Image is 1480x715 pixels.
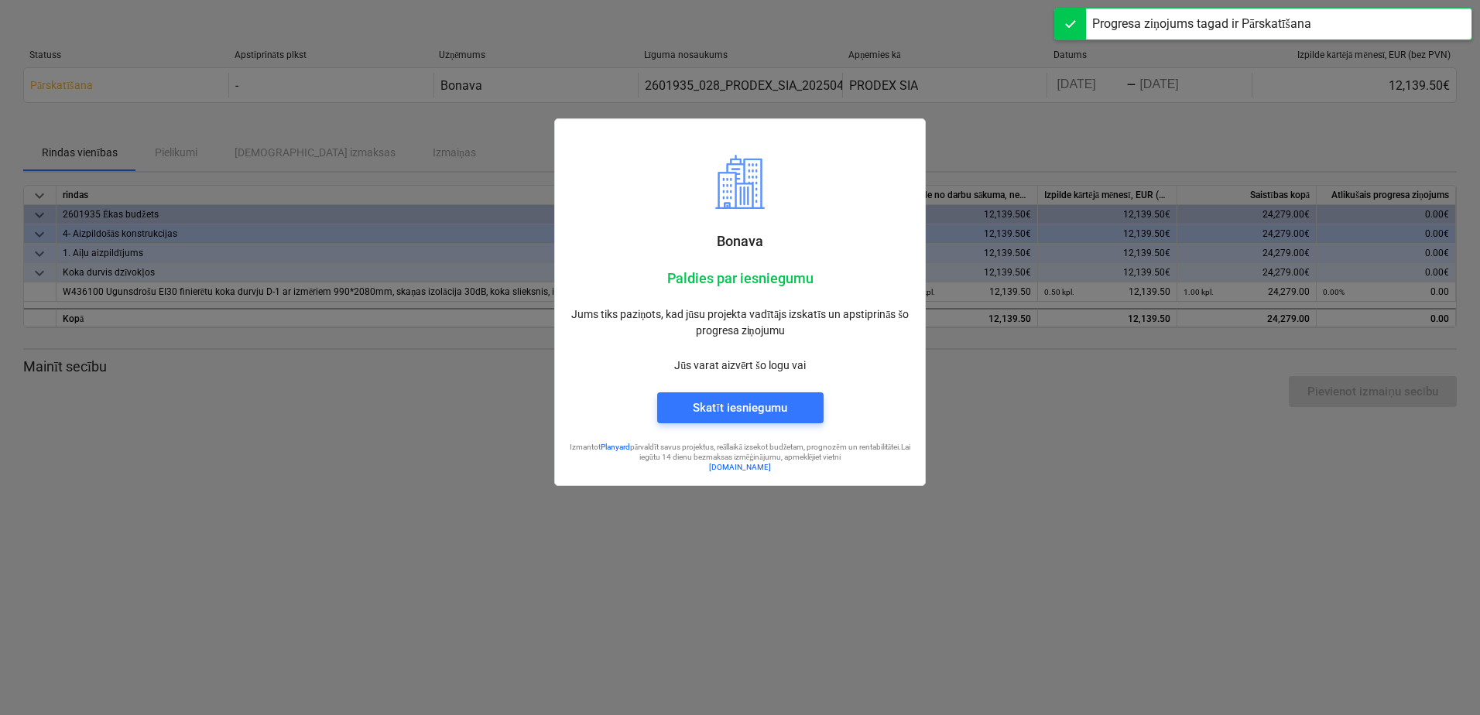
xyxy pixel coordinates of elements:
[601,443,630,451] a: Planyard
[567,306,913,339] p: Jums tiks paziņots, kad jūsu projekta vadītājs izskatīs un apstiprinās šo progresa ziņojumu
[709,463,771,471] a: [DOMAIN_NAME]
[657,392,824,423] button: Skatīt iesniegumu
[567,269,913,288] p: Paldies par iesniegumu
[693,398,786,418] div: Skatīt iesniegumu
[1092,15,1311,33] div: Progresa ziņojums tagad ir Pārskatīšana
[567,357,913,374] p: Jūs varat aizvērt šo logu vai
[567,442,913,463] p: Izmantot pārvaldīt savus projektus, reāllaikā izsekot budžetam, prognozēm un rentabilitātei. Lai ...
[567,232,913,251] p: Bonava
